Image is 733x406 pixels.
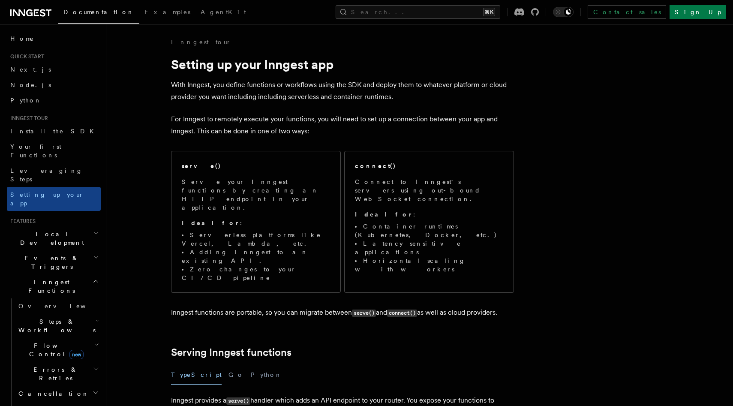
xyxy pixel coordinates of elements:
[7,31,101,46] a: Home
[15,317,96,334] span: Steps & Workflows
[588,5,666,19] a: Contact sales
[553,7,574,17] button: Toggle dark mode
[182,265,330,282] li: Zero changes to your CI/CD pipeline
[182,248,330,265] li: Adding Inngest to an existing API.
[182,219,330,227] p: :
[171,79,514,103] p: With Inngest, you define functions or workflows using the SDK and deploy them to whatever platfor...
[10,66,51,73] span: Next.js
[7,123,101,139] a: Install the SDK
[15,386,101,401] button: Cancellation
[144,9,190,15] span: Examples
[483,8,495,16] kbd: ⌘K
[10,167,83,183] span: Leveraging Steps
[171,307,514,319] p: Inngest functions are portable, so you can migrate between and as well as cloud providers.
[7,278,93,295] span: Inngest Functions
[69,350,84,359] span: new
[226,397,250,405] code: serve()
[171,38,231,46] a: Inngest tour
[7,62,101,77] a: Next.js
[182,177,330,212] p: Serve your Inngest functions by creating an HTTP endpoint in your application.
[355,239,503,256] li: Latency sensitive applications
[182,220,240,226] strong: Ideal for
[7,250,101,274] button: Events & Triggers
[58,3,139,24] a: Documentation
[7,187,101,211] a: Setting up your app
[171,346,291,358] a: Serving Inngest functions
[201,9,246,15] span: AgentKit
[7,77,101,93] a: Node.js
[355,256,503,274] li: Horizontal scaling with workers
[355,162,396,170] h2: connect()
[7,163,101,187] a: Leveraging Steps
[171,151,341,293] a: serve()Serve your Inngest functions by creating an HTTP endpoint in your application.Ideal for:Se...
[10,143,61,159] span: Your first Functions
[139,3,195,23] a: Examples
[10,191,84,207] span: Setting up your app
[251,365,282,385] button: Python
[355,211,413,218] strong: Ideal for
[15,298,101,314] a: Overview
[15,314,101,338] button: Steps & Workflows
[7,226,101,250] button: Local Development
[10,34,34,43] span: Home
[18,303,107,310] span: Overview
[171,365,222,385] button: TypeScript
[352,310,376,317] code: serve()
[7,230,93,247] span: Local Development
[63,9,134,15] span: Documentation
[171,57,514,72] h1: Setting up your Inngest app
[10,128,99,135] span: Install the SDK
[7,218,36,225] span: Features
[10,81,51,88] span: Node.js
[387,310,417,317] code: connect()
[15,365,93,382] span: Errors & Retries
[15,338,101,362] button: Flow Controlnew
[15,362,101,386] button: Errors & Retries
[7,93,101,108] a: Python
[15,389,89,398] span: Cancellation
[355,222,503,239] li: Container runtimes (Kubernetes, Docker, etc.)
[15,341,94,358] span: Flow Control
[10,97,42,104] span: Python
[7,139,101,163] a: Your first Functions
[182,231,330,248] li: Serverless platforms like Vercel, Lambda, etc.
[171,113,514,137] p: For Inngest to remotely execute your functions, you will need to set up a connection between your...
[182,162,221,170] h2: serve()
[344,151,514,293] a: connect()Connect to Inngest's servers using out-bound WebSocket connection.Ideal for:Container ru...
[336,5,500,19] button: Search...⌘K
[7,274,101,298] button: Inngest Functions
[670,5,726,19] a: Sign Up
[355,177,503,203] p: Connect to Inngest's servers using out-bound WebSocket connection.
[7,53,44,60] span: Quick start
[7,254,93,271] span: Events & Triggers
[195,3,251,23] a: AgentKit
[355,210,503,219] p: :
[7,115,48,122] span: Inngest tour
[228,365,244,385] button: Go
